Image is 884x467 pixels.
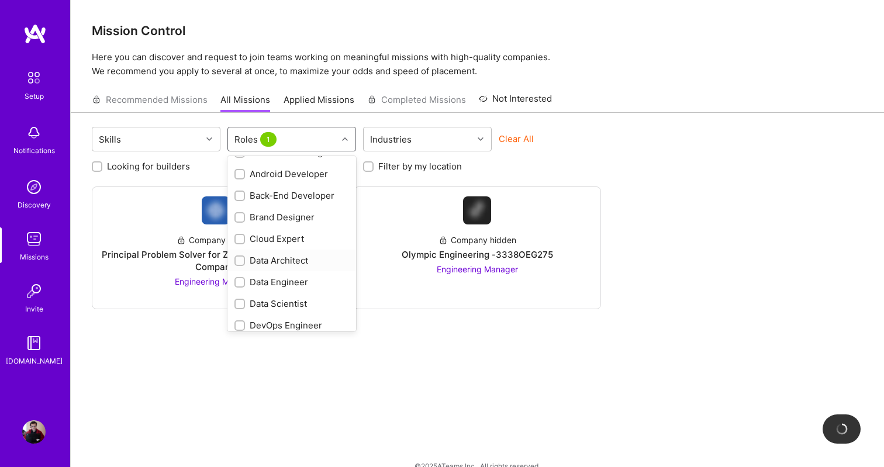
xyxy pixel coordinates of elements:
[234,298,349,310] div: Data Scientist
[202,196,230,224] img: Company Logo
[499,133,534,145] button: Clear All
[234,254,349,267] div: Data Architect
[25,303,43,315] div: Invite
[260,132,277,147] span: 1
[478,136,484,142] i: icon Chevron
[220,94,270,113] a: All Missions
[102,248,330,273] div: Principal Problem Solver for Zero-Emissions Logistics Company
[96,131,124,148] div: Skills
[107,160,190,172] label: Looking for builders
[22,420,46,444] img: User Avatar
[102,196,330,299] a: Company LogoCompany hiddenPrincipal Problem Solver for Zero-Emissions Logistics CompanyEngineerin...
[13,144,55,157] div: Notifications
[479,92,552,113] a: Not Interested
[92,50,863,78] p: Here you can discover and request to join teams working on meaningful missions with high-quality ...
[284,94,354,113] a: Applied Missions
[206,136,212,142] i: icon Chevron
[20,251,49,263] div: Missions
[234,189,349,202] div: Back-End Developer
[232,131,282,148] div: Roles
[234,319,349,331] div: DevOps Engineer
[22,279,46,303] img: Invite
[437,264,518,274] span: Engineering Manager
[6,355,63,367] div: [DOMAIN_NAME]
[25,90,44,102] div: Setup
[367,131,415,148] div: Industries
[22,227,46,251] img: teamwork
[22,175,46,199] img: discovery
[175,276,256,286] span: Engineering Manager
[22,121,46,144] img: bell
[18,199,51,211] div: Discovery
[22,331,46,355] img: guide book
[834,421,850,437] img: loading
[364,196,592,299] a: Company LogoCompany hiddenOlympic Engineering -3338OEG275Engineering Manager
[234,233,349,245] div: Cloud Expert
[23,23,47,44] img: logo
[342,136,348,142] i: icon Chevron
[19,420,49,444] a: User Avatar
[177,234,254,246] div: Company hidden
[22,65,46,90] img: setup
[438,234,516,246] div: Company hidden
[378,160,462,172] label: Filter by my location
[234,276,349,288] div: Data Engineer
[92,23,863,38] h3: Mission Control
[463,196,491,224] img: Company Logo
[234,211,349,223] div: Brand Designer
[402,248,553,261] div: Olympic Engineering -3338OEG275
[234,168,349,180] div: Android Developer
